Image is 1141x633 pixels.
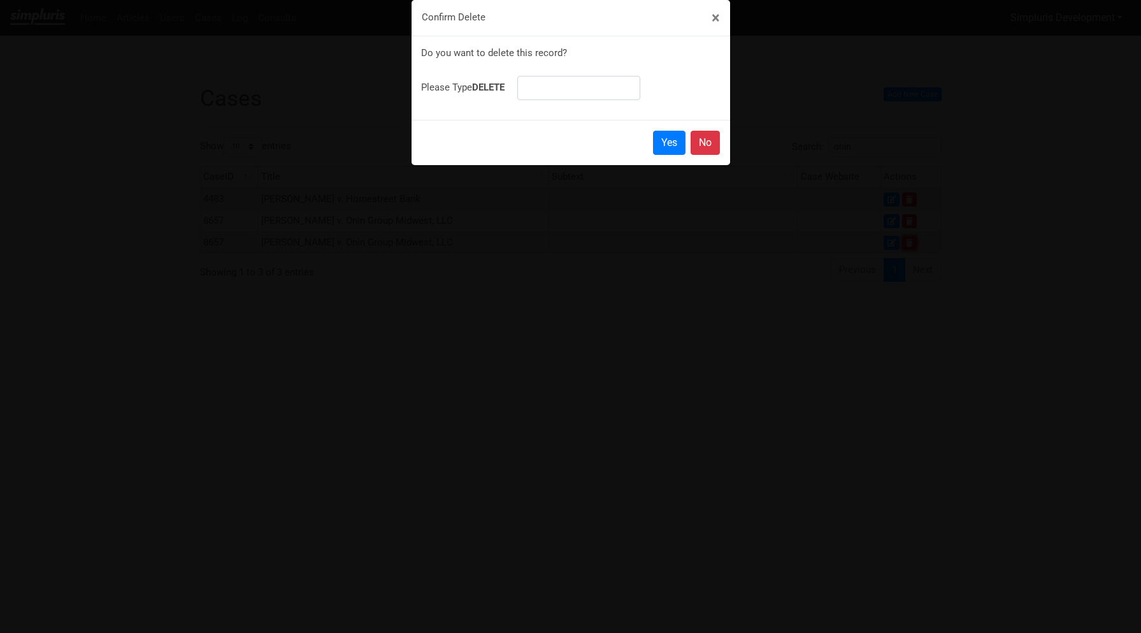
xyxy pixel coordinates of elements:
b: DELETE [472,82,505,93]
label: Please Type [412,76,518,100]
div: Do you want to delete this record? [421,46,721,61]
div: Confirm Delete [422,10,485,25]
button: No [691,131,720,155]
a: Yes [653,131,685,155]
